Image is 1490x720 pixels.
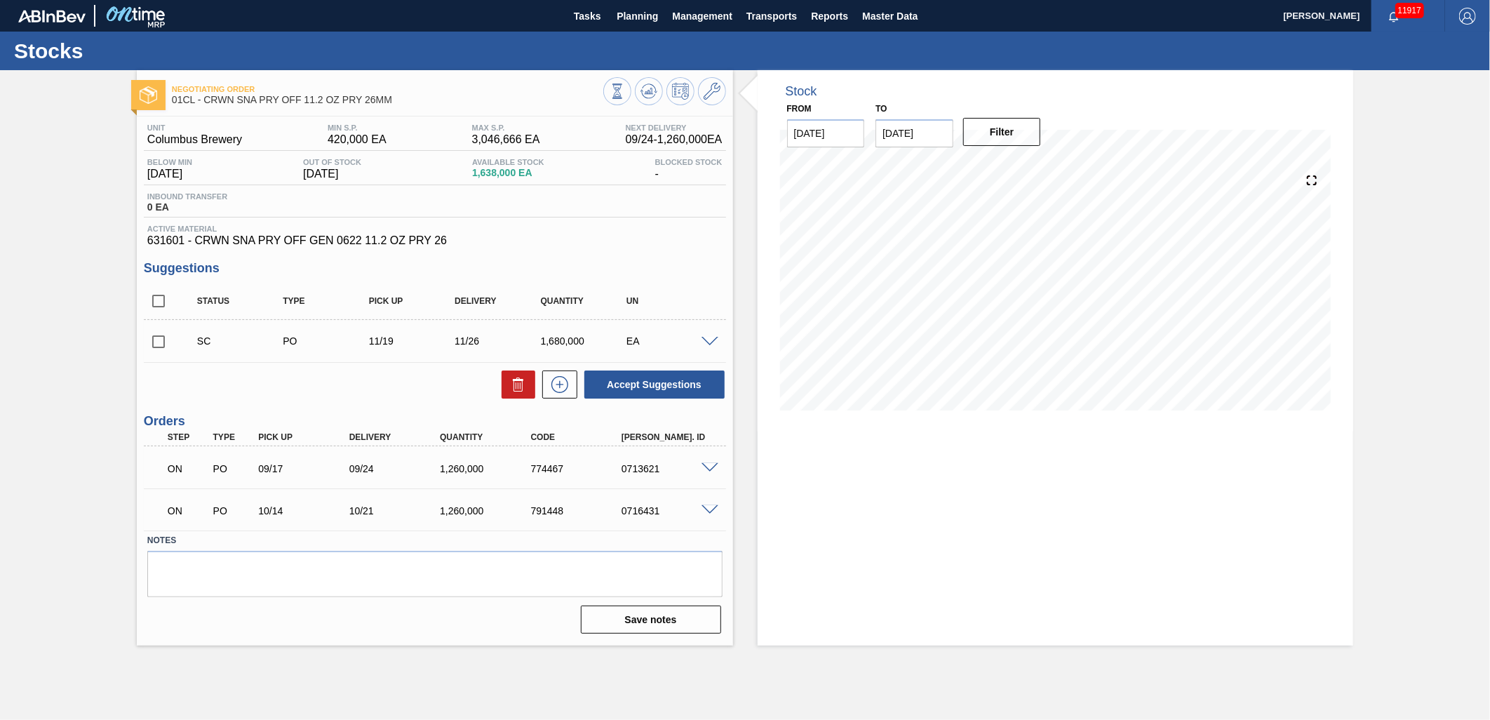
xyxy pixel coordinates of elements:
[528,505,630,516] div: 791448
[210,505,257,516] div: Purchase order
[875,104,887,114] label: to
[875,119,953,147] input: mm/dd/yyyy
[210,463,257,474] div: Purchase order
[194,335,290,347] div: Suggestion Created
[811,8,848,25] span: Reports
[626,133,723,146] span: 09/24 - 1,260,000 EA
[436,432,539,442] div: Quantity
[626,124,723,132] span: Next Delivery
[436,505,539,516] div: 1,260,000
[279,335,376,347] div: Purchase order
[672,8,732,25] span: Management
[147,192,227,201] span: Inbound Transfer
[147,234,723,247] span: 631601 - CRWN SNA PRY OFF GEN 0622 11.2 OZ PRY 26
[623,335,720,347] div: EA
[537,335,634,347] div: 1,680,000
[147,133,242,146] span: Columbus Brewery
[698,77,726,105] button: Go to Master Data / General
[147,168,192,180] span: [DATE]
[495,371,535,399] div: Delete Suggestions
[572,8,603,25] span: Tasks
[346,505,448,516] div: 10/21/2025
[472,168,544,178] span: 1,638,000 EA
[623,296,720,306] div: UN
[655,158,723,166] span: Blocked Stock
[168,505,208,516] p: ON
[787,119,865,147] input: mm/dd/yyyy
[652,158,726,180] div: -
[581,606,721,634] button: Save notes
[472,133,540,146] span: 3,046,666 EA
[164,432,212,442] div: Step
[618,463,720,474] div: 0713621
[147,158,192,166] span: Below Min
[172,95,603,105] span: 01CL - CRWN SNA PRY OFF 11.2 OZ PRY 26MM
[144,261,726,276] h3: Suggestions
[472,158,544,166] span: Available Stock
[577,369,726,400] div: Accept Suggestions
[535,371,577,399] div: New suggestion
[194,296,290,306] div: Status
[365,296,462,306] div: Pick up
[18,10,86,22] img: TNhmsLtSVTkK8tSr43FrP2fwEKptu5GPRR3wAAAABJRU5ErkJggg==
[528,432,630,442] div: Code
[618,505,720,516] div: 0716431
[346,432,448,442] div: Delivery
[618,432,720,442] div: [PERSON_NAME]. ID
[147,202,227,213] span: 0 EA
[1371,6,1416,26] button: Notifications
[746,8,797,25] span: Transports
[210,432,257,442] div: Type
[1395,3,1424,18] span: 11917
[963,118,1041,146] button: Filter
[140,86,157,104] img: Ícone
[584,371,725,399] button: Accept Suggestions
[147,225,723,233] span: Active Material
[787,104,812,114] label: From
[172,85,603,93] span: Negotiating Order
[279,296,376,306] div: Type
[164,453,212,484] div: Negotiating Order
[472,124,540,132] span: MAX S.P.
[603,77,631,105] button: Stocks Overview
[537,296,634,306] div: Quantity
[303,168,361,180] span: [DATE]
[255,432,357,442] div: Pick up
[666,77,694,105] button: Schedule Inventory
[328,133,387,146] span: 420,000 EA
[164,495,212,526] div: Negotiating Order
[147,124,242,132] span: Unit
[451,296,548,306] div: Delivery
[1459,8,1476,25] img: Logout
[451,335,548,347] div: 11/26/2025
[617,8,658,25] span: Planning
[255,463,357,474] div: 09/17/2025
[365,335,462,347] div: 11/19/2025
[303,158,361,166] span: Out Of Stock
[255,505,357,516] div: 10/14/2025
[862,8,918,25] span: Master Data
[14,43,263,59] h1: Stocks
[144,414,726,429] h3: Orders
[346,463,448,474] div: 09/24/2025
[436,463,539,474] div: 1,260,000
[528,463,630,474] div: 774467
[328,124,387,132] span: MIN S.P.
[147,531,723,551] label: Notes
[168,463,208,474] p: ON
[635,77,663,105] button: Update Chart
[786,84,817,99] div: Stock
